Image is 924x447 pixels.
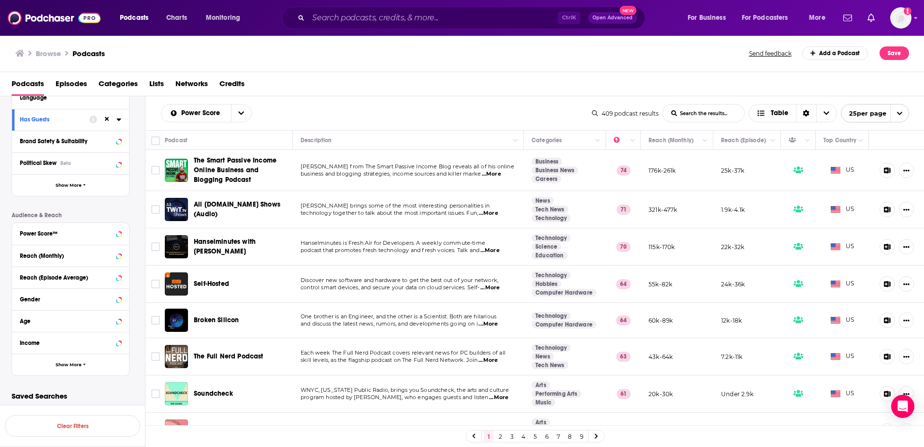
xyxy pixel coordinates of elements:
[20,253,113,259] div: Reach (Monthly)
[532,321,596,328] a: Computer Hardware
[617,389,631,399] p: 61
[532,206,568,213] a: Tech News
[60,160,71,166] div: Beta
[721,390,753,398] p: Under 2.9k
[746,49,794,58] button: Send feedback
[831,352,854,361] span: US
[165,235,188,258] img: Hanselminutes with Scott Hanselman
[532,166,578,174] a: Business News
[890,7,911,29] button: Show profile menu
[161,110,231,117] button: open menu
[495,431,505,442] a: 2
[532,381,550,389] a: Arts
[20,116,83,123] div: Has Guests
[20,314,121,327] button: Age
[20,340,113,346] div: Income
[627,135,638,147] button: Column Actions
[301,349,505,356] span: Each week The Full Nerd Podcast covers relevant news for PC builders of all
[530,431,540,442] a: 5
[880,46,909,60] button: Save
[12,391,130,401] p: Saved Searches
[479,209,498,217] span: ...More
[194,279,229,289] a: Self-Hosted
[831,242,854,252] span: US
[616,315,631,325] p: 64
[20,91,121,104] button: Language
[20,94,115,101] div: Language
[151,242,160,251] span: Toggle select row
[20,160,57,166] span: Political Skew
[484,431,493,442] a: 1
[855,135,866,147] button: Column Actions
[616,352,631,361] p: 63
[831,279,854,289] span: US
[532,418,550,426] a: Arts
[721,243,744,251] p: 22k-32k
[721,280,745,288] p: 24k-36k
[12,212,130,219] p: Audience & Reach
[165,159,188,182] img: The Smart Passive Income Online Business and Blogging Podcast
[165,419,188,443] img: How to Decorate
[165,309,188,332] a: Broken Silicon
[620,6,637,15] span: New
[160,10,193,26] a: Charts
[20,227,121,239] button: Power Score™
[194,200,280,218] span: All [DOMAIN_NAME] Shows (Audio)
[301,163,514,170] span: [PERSON_NAME] from The Smart Passive Income Blog reveals all of his online
[301,277,498,283] span: Discover new software and hardware to get the best out of your network,
[899,163,914,178] button: Show More Button
[890,7,911,29] span: Logged in as WE_Broadcast
[482,170,501,178] span: ...More
[175,76,208,96] a: Networks
[165,134,188,146] div: Podcast
[831,205,854,214] span: US
[532,234,571,242] a: Technology
[291,7,654,29] div: Search podcasts, credits, & more...
[219,76,245,96] a: Credits
[56,183,82,188] span: Show More
[165,198,188,221] img: All TWiT.tv Shows (Audio)
[165,382,188,405] a: Soundcheck
[649,316,673,325] p: 60k-89k
[507,431,517,442] a: 3
[532,361,568,369] a: Tech News
[532,280,561,288] a: Hobbies
[151,166,160,175] span: Toggle select row
[649,134,693,146] div: Reach (Monthly)
[899,313,914,328] button: Show More Button
[165,272,188,296] img: Self-Hosted
[72,49,105,58] a: Podcasts
[12,76,44,96] a: Podcasts
[532,312,571,320] a: Technology
[532,158,562,165] a: Business
[839,10,856,26] a: Show notifications dropdown
[194,200,289,219] a: All [DOMAIN_NAME] Shows (Audio)
[899,276,914,292] button: Show More Button
[20,274,113,281] div: Reach (Episode Average)
[614,134,627,146] div: Power Score
[532,134,562,146] div: Categories
[553,431,563,442] a: 7
[480,247,500,254] span: ...More
[99,76,138,96] a: Categories
[301,320,478,327] span: and discuss the latest news, rumors, and developments going on i
[56,362,82,368] span: Show More
[649,243,675,251] p: 115k-170k
[721,134,766,146] div: Reach (Episode)
[864,10,879,26] a: Show notifications dropdown
[592,135,604,147] button: Column Actions
[161,104,252,122] h2: Choose List sort
[904,7,911,15] svg: Add a profile image
[206,11,240,25] span: Monitoring
[120,11,148,25] span: Podcasts
[532,353,554,360] a: News
[151,280,160,288] span: Toggle select row
[789,134,802,146] div: Has Guests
